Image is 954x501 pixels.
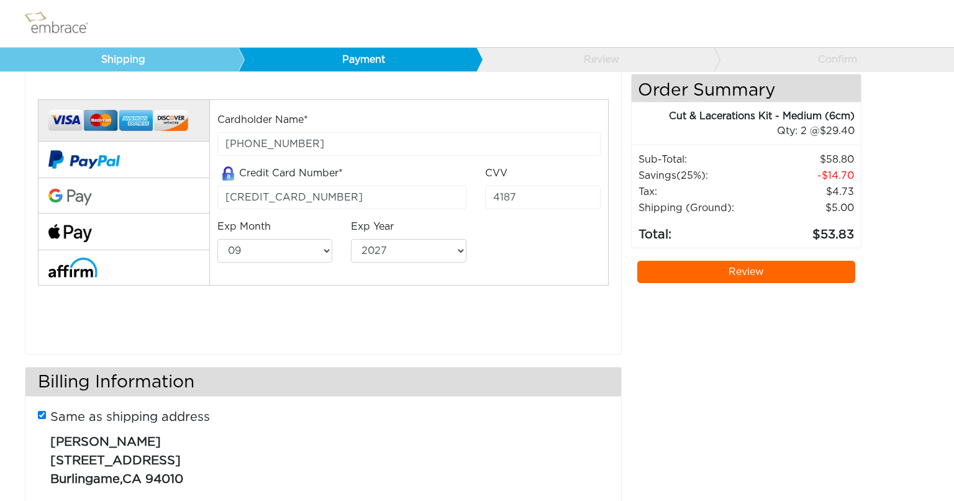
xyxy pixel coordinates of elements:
div: 2 @ [647,124,855,138]
span: [PERSON_NAME] [50,436,161,448]
span: 29.40 [820,126,855,136]
label: Cardholder Name* [217,112,308,127]
td: Sub-Total: [638,151,757,168]
td: 4.73 [757,184,855,200]
img: paypal-v2.png [48,142,120,178]
td: 14.70 [757,168,855,184]
h3: Billing Information [25,368,621,397]
td: 58.80 [757,151,855,168]
label: Exp Year [351,219,394,234]
span: Burlingame [50,473,120,485]
img: fullApplePay.png [48,224,92,242]
td: 53.83 [757,216,855,245]
h4: Order Summary [632,74,861,102]
img: amazon-lock.png [217,166,239,181]
td: Shipping (Ground): [638,200,757,216]
img: affirm-logo.svg [48,258,98,277]
a: Review [476,48,714,71]
img: logo.png [22,8,102,39]
td: Total: [638,216,757,245]
label: CVV [485,166,507,181]
span: (25%) [676,171,706,181]
label: Credit Card Number* [217,166,343,181]
a: Confirm [714,48,952,71]
p: , [50,427,599,489]
span: [STREET_ADDRESS] [50,454,181,467]
td: Savings : [638,168,757,184]
span: CA [122,473,142,485]
label: Same as shipping address [50,408,210,427]
div: Cut & Lacerations Kit - Medium (6cm) [632,109,855,124]
a: Review [637,261,856,283]
label: Exp Month [217,219,271,234]
span: 94010 [145,473,183,485]
a: Payment [238,48,476,71]
img: Google-Pay-Logo.svg [48,189,92,206]
td: Tax: [638,184,757,200]
td: $5.00 [757,200,855,216]
img: credit-cards.png [48,106,188,135]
